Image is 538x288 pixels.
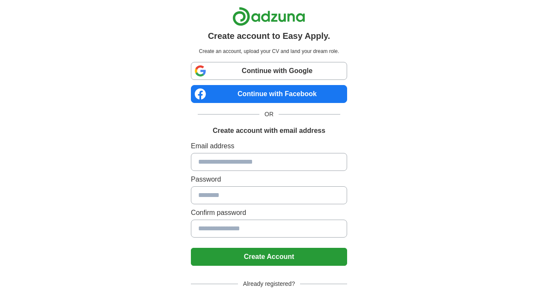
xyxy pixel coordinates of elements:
h1: Create account with email address [213,126,325,136]
a: Continue with Facebook [191,85,347,103]
img: Adzuna logo [232,7,305,26]
label: Confirm password [191,208,347,218]
p: Create an account, upload your CV and land your dream role. [193,47,345,55]
label: Email address [191,141,347,151]
span: OR [259,110,279,119]
button: Create Account [191,248,347,266]
a: Continue with Google [191,62,347,80]
h1: Create account to Easy Apply. [208,29,330,42]
label: Password [191,174,347,185]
